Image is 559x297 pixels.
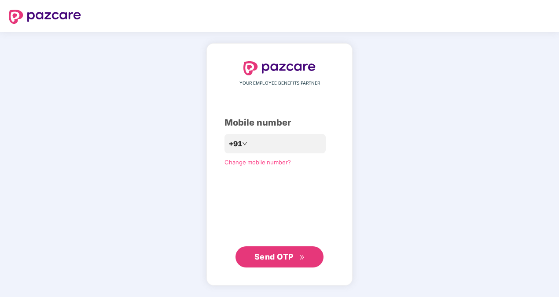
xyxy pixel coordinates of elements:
[9,10,81,24] img: logo
[239,80,320,87] span: YOUR EMPLOYEE BENEFITS PARTNER
[242,141,247,146] span: down
[243,61,316,75] img: logo
[224,159,291,166] a: Change mobile number?
[224,116,335,130] div: Mobile number
[299,255,305,260] span: double-right
[235,246,324,267] button: Send OTPdouble-right
[254,252,294,261] span: Send OTP
[229,138,242,149] span: +91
